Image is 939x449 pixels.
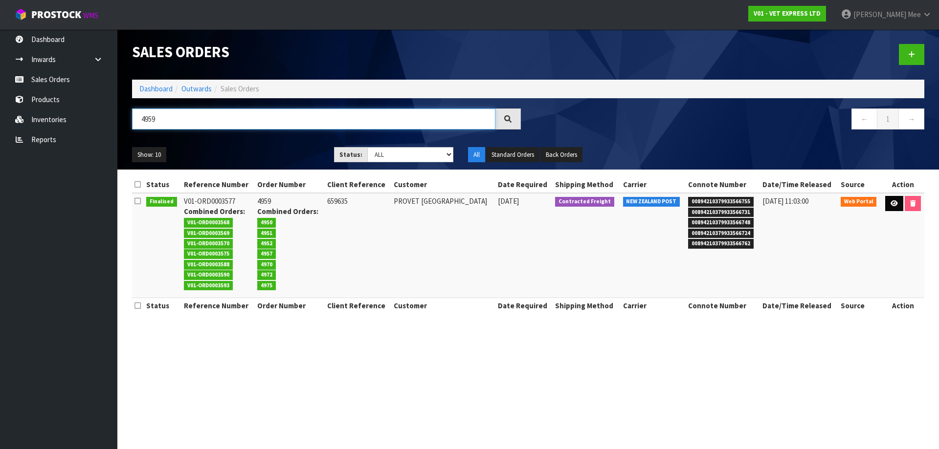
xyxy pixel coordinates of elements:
span: 4975 [257,281,276,291]
button: Show: 10 [132,147,166,163]
th: Status [144,298,181,313]
span: 4951 [257,229,276,238]
span: V01-ORD0003575 [184,249,233,259]
span: 00894210379933566762 [688,239,754,249]
a: Outwards [181,84,212,93]
td: V01-ORD0003577 [181,193,255,298]
span: V01-ORD0003569 [184,229,233,238]
a: 1 [877,108,899,129]
span: [DATE] [498,196,519,206]
span: Web Portal [841,197,877,207]
span: [PERSON_NAME] [853,10,906,19]
span: Contracted Freight [555,197,614,207]
img: cube-alt.png [15,8,27,21]
span: Mee [908,10,921,19]
h1: Sales Orders [132,44,521,60]
span: NEW ZEALAND POST [623,197,680,207]
strong: Combined Orders: [184,207,245,216]
input: Search sales orders [132,108,495,129]
th: Action [881,298,924,313]
span: 4970 [257,260,276,270]
th: Date Required [495,298,553,313]
button: Standard Orders [486,147,539,163]
span: 4952 [257,239,276,249]
th: Status [144,177,181,192]
span: 00894210379933566724 [688,229,754,238]
span: Finalised [146,197,177,207]
th: Shipping Method [553,177,620,192]
th: Action [881,177,924,192]
th: Source [838,177,881,192]
th: Carrier [621,298,686,313]
td: 659635 [325,193,391,298]
span: V01-ORD0003570 [184,239,233,249]
td: 4959 [255,193,325,298]
th: Reference Number [181,177,255,192]
th: Carrier [621,177,686,192]
th: Shipping Method [553,298,620,313]
th: Date/Time Released [760,177,838,192]
button: All [468,147,485,163]
span: V01-ORD0003588 [184,260,233,270]
strong: V01 - VET EXPRESS LTD [754,9,821,18]
th: Connote Number [686,177,760,192]
th: Date/Time Released [760,298,838,313]
a: ← [851,108,877,129]
span: ProStock [31,8,81,21]
a: Dashboard [139,84,173,93]
th: Connote Number [686,298,760,313]
td: PROVET [GEOGRAPHIC_DATA] [391,193,495,298]
span: V01-ORD0003590 [184,270,233,280]
th: Client Reference [325,298,391,313]
nav: Page navigation [536,108,924,132]
span: 4957 [257,249,276,259]
span: 00894210379933566755 [688,197,754,207]
span: 00894210379933566748 [688,218,754,228]
strong: Status: [339,150,362,159]
span: 00894210379933566731 [688,208,754,217]
span: 4972 [257,270,276,280]
span: V01-ORD0003593 [184,281,233,291]
th: Date Required [495,177,553,192]
a: → [898,108,924,129]
span: Sales Orders [221,84,259,93]
th: Customer [391,298,495,313]
button: Back Orders [540,147,582,163]
small: WMS [83,11,98,20]
span: [DATE] 11:03:00 [762,196,808,206]
span: V01-ORD0003568 [184,218,233,228]
span: 4950 [257,218,276,228]
th: Reference Number [181,298,255,313]
th: Order Number [255,177,325,192]
th: Customer [391,177,495,192]
th: Client Reference [325,177,391,192]
strong: Combined Orders: [257,207,318,216]
th: Order Number [255,298,325,313]
th: Source [838,298,881,313]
